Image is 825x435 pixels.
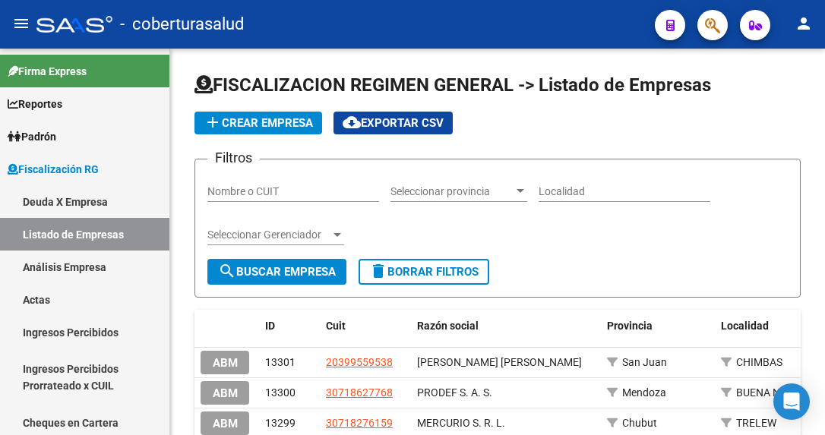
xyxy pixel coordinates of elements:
span: Exportar CSV [343,116,444,130]
span: MERCURIO S. R. L. [417,417,505,429]
span: CHIMBAS [736,356,782,368]
span: 13301 [265,356,296,368]
button: ABM [201,381,249,405]
span: ID [265,320,275,332]
span: San Juan [622,356,667,368]
span: Chubut [622,417,657,429]
span: Fiscalización RG [8,161,99,178]
span: Buscar Empresa [218,265,336,279]
span: Provincia [607,320,653,332]
span: 13300 [265,386,296,399]
mat-icon: delete [369,262,387,280]
mat-icon: add [204,113,222,131]
span: BUENA NUEVA [736,386,806,399]
span: TRELEW [736,417,776,429]
span: ABM [213,417,238,430]
button: Exportar CSV [333,112,453,134]
span: Mendoza [622,386,666,399]
span: Razón social [417,320,479,332]
span: Padrón [8,128,56,145]
datatable-header-cell: ID [259,310,320,342]
span: 20399559538 [326,356,393,368]
button: ABM [201,411,249,435]
span: Seleccionar Gerenciador [207,229,330,241]
span: ABM [213,386,238,400]
span: PAZ MERENDA MATIAS ESEQUIEL [417,356,582,368]
span: Cuit [326,320,346,332]
button: Borrar Filtros [359,259,489,285]
span: FISCALIZACION REGIMEN GENERAL -> Listado de Empresas [194,74,711,96]
span: 30718276159 [326,417,393,429]
span: PRODEF S. A. S. [417,386,492,399]
mat-icon: search [218,262,236,280]
span: 13299 [265,417,296,429]
span: Crear Empresa [204,116,313,130]
span: ABM [213,356,238,370]
button: Crear Empresa [194,112,322,134]
span: - coberturasalud [120,8,244,41]
button: ABM [201,351,249,374]
h3: Filtros [207,147,260,169]
mat-icon: menu [12,14,30,33]
div: Open Intercom Messenger [773,383,810,420]
datatable-header-cell: Provincia [601,310,715,342]
datatable-header-cell: Razón social [411,310,601,342]
span: 30718627768 [326,386,393,399]
span: Borrar Filtros [369,265,479,279]
datatable-header-cell: Cuit [320,310,411,342]
mat-icon: cloud_download [343,113,361,131]
mat-icon: person [795,14,813,33]
span: Localidad [721,320,769,332]
button: Buscar Empresa [207,259,346,285]
span: Firma Express [8,63,87,80]
span: Reportes [8,96,62,112]
span: Seleccionar provincia [390,185,514,198]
